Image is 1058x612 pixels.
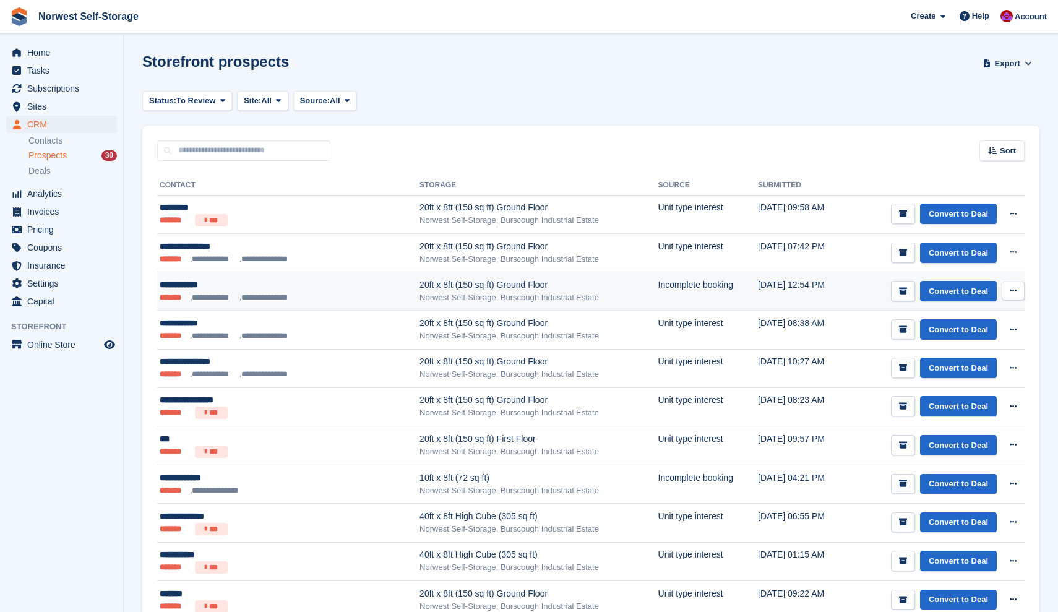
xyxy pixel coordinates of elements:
th: Source [658,176,759,196]
td: Unit type interest [658,426,759,465]
div: Norwest Self-Storage, Burscough Industrial Estate [419,330,658,342]
div: 20ft x 8ft (150 sq ft) Ground Floor [419,278,658,291]
div: 20ft x 8ft (150 sq ft) Ground Floor [419,355,658,368]
div: Norwest Self-Storage, Burscough Industrial Estate [419,253,658,265]
div: Norwest Self-Storage, Burscough Industrial Estate [419,485,658,497]
div: Norwest Self-Storage, Burscough Industrial Estate [419,523,658,535]
td: [DATE] 06:55 PM [758,503,847,542]
a: Convert to Deal [920,243,997,263]
td: [DATE] 09:58 AM [758,195,847,234]
td: [DATE] 09:57 PM [758,426,847,465]
td: [DATE] 07:42 PM [758,234,847,272]
a: Convert to Deal [920,396,997,416]
span: All [261,95,272,107]
span: Pricing [27,221,101,238]
th: Storage [419,176,658,196]
a: Convert to Deal [920,474,997,494]
div: Norwest Self-Storage, Burscough Industrial Estate [419,291,658,304]
span: Analytics [27,185,101,202]
td: Unit type interest [658,195,759,234]
span: Coupons [27,239,101,256]
td: [DATE] 08:23 AM [758,387,847,426]
span: Export [995,58,1020,70]
div: 10ft x 8ft (72 sq ft) [419,472,658,485]
a: Contacts [28,135,117,147]
td: Incomplete booking [658,465,759,503]
a: menu [6,239,117,256]
a: menu [6,44,117,61]
a: Deals [28,165,117,178]
td: Unit type interest [658,234,759,272]
a: menu [6,185,117,202]
img: stora-icon-8386f47178a22dfd0bd8f6a31ec36ba5ce8667c1dd55bd0f319d3a0aa187defe.svg [10,7,28,26]
a: menu [6,98,117,115]
td: [DATE] 08:38 AM [758,311,847,349]
span: Prospects [28,150,67,162]
a: Convert to Deal [920,358,997,378]
a: Convert to Deal [920,590,997,610]
div: 20ft x 8ft (150 sq ft) Ground Floor [419,201,658,214]
a: Prospects 30 [28,149,117,162]
a: menu [6,336,117,353]
a: Convert to Deal [920,281,997,301]
a: menu [6,116,117,133]
td: Unit type interest [658,503,759,542]
div: Norwest Self-Storage, Burscough Industrial Estate [419,561,658,574]
button: Source: All [293,91,357,111]
div: 20ft x 8ft (150 sq ft) First Floor [419,433,658,446]
a: menu [6,275,117,292]
span: Deals [28,165,51,177]
img: Daniel Grensinger [1000,10,1013,22]
a: Convert to Deal [920,319,997,340]
a: menu [6,257,117,274]
button: Status: To Review [142,91,232,111]
a: menu [6,80,117,97]
th: Contact [157,176,419,196]
td: Unit type interest [658,311,759,349]
span: Capital [27,293,101,310]
span: Storefront [11,321,123,333]
div: Norwest Self-Storage, Burscough Industrial Estate [419,368,658,381]
td: Incomplete booking [658,272,759,311]
span: CRM [27,116,101,133]
div: 30 [101,150,117,161]
a: Preview store [102,337,117,352]
div: 40ft x 8ft High Cube (305 sq ft) [419,510,658,523]
span: Subscriptions [27,80,101,97]
span: All [330,95,340,107]
button: Export [980,53,1034,74]
a: menu [6,62,117,79]
a: Convert to Deal [920,435,997,455]
td: [DATE] 12:54 PM [758,272,847,311]
span: Site: [244,95,261,107]
span: Account [1015,11,1047,23]
span: Invoices [27,203,101,220]
a: menu [6,293,117,310]
a: menu [6,203,117,220]
td: Unit type interest [658,387,759,426]
span: Sites [27,98,101,115]
a: Convert to Deal [920,551,997,571]
span: Tasks [27,62,101,79]
span: Insurance [27,257,101,274]
div: 20ft x 8ft (150 sq ft) Ground Floor [419,587,658,600]
span: Create [911,10,935,22]
td: [DATE] 10:27 AM [758,349,847,387]
th: Submitted [758,176,847,196]
td: [DATE] 04:21 PM [758,465,847,503]
button: Site: All [237,91,288,111]
div: 40ft x 8ft High Cube (305 sq ft) [419,548,658,561]
div: 20ft x 8ft (150 sq ft) Ground Floor [419,394,658,407]
div: Norwest Self-Storage, Burscough Industrial Estate [419,407,658,419]
a: Convert to Deal [920,204,997,224]
td: Unit type interest [658,349,759,387]
a: Convert to Deal [920,512,997,533]
h1: Storefront prospects [142,53,289,70]
div: Norwest Self-Storage, Burscough Industrial Estate [419,446,658,458]
span: Sort [1000,145,1016,157]
span: To Review [176,95,215,107]
span: Status: [149,95,176,107]
span: Help [972,10,989,22]
span: Online Store [27,336,101,353]
div: 20ft x 8ft (150 sq ft) Ground Floor [419,240,658,253]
